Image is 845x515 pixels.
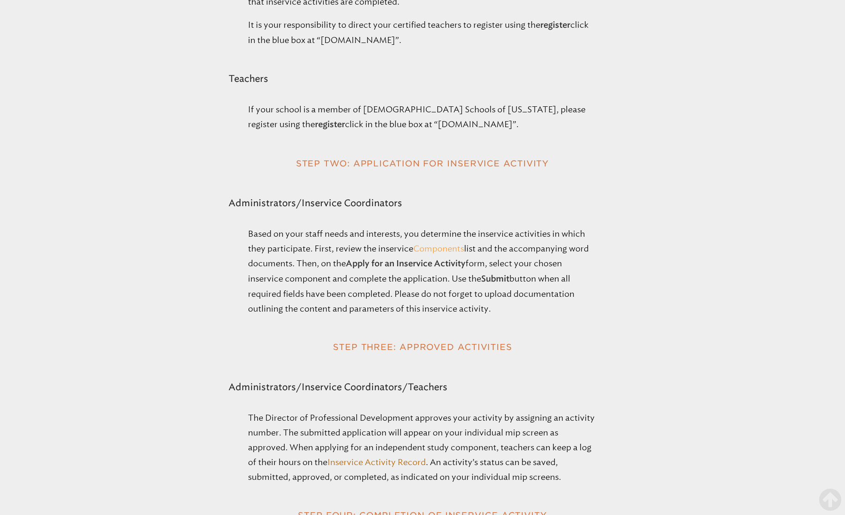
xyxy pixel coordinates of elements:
strong: register [315,121,345,129]
h2: Step Three: Approved Activities [225,338,620,356]
a: Components [413,244,464,254]
strong: Apply for an Inservice Activity [346,260,465,268]
p: The Director of Professional Development approves your activity by assigning an activity number. ... [248,411,597,484]
strong: Submit [481,275,509,283]
strong: register [540,21,570,30]
p: It is your responsibility to direct your certified teachers to register using the click in the bl... [248,18,597,48]
h3: Administrators/Inservice Coordinators [225,194,620,212]
p: Based on your staff needs and interests, you determine the inservice activities in which they par... [248,227,597,316]
p: If your school is a member of [DEMOGRAPHIC_DATA] Schools of [US_STATE], please register using the... [248,102,597,132]
a: Inservice Activity Record [327,457,426,467]
h3: Teachers [225,70,620,87]
h2: Step Two: Application for Inservice Activity [225,154,620,172]
h3: Administrators/Inservice Coordinators/Teachers [225,378,620,395]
